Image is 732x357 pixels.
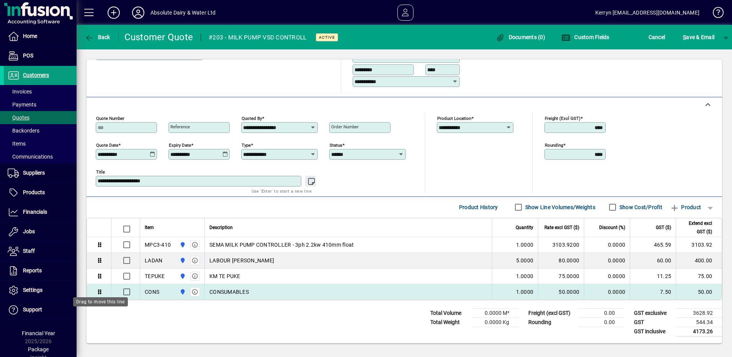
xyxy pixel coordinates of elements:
[630,318,676,327] td: GST
[4,183,77,202] a: Products
[683,34,686,40] span: S
[595,7,699,19] div: Kerryn [EMAIL_ADDRESS][DOMAIN_NAME]
[209,223,233,232] span: Description
[649,31,665,43] span: Cancel
[516,288,534,296] span: 1.0000
[77,30,119,44] app-page-header-button: Back
[23,72,49,78] span: Customers
[4,203,77,222] a: Financials
[126,6,150,20] button: Profile
[209,241,354,249] span: SEMA MILK PUMP CONTROLLER - 3ph 2.2kw 410mm float
[252,187,312,195] mat-hint: Use 'Enter' to start a new line
[437,115,471,121] mat-label: Product location
[209,31,306,44] div: #203 - MILK PUMP VSD CONTROLL
[4,85,77,98] a: Invoices
[584,284,630,300] td: 0.0000
[4,281,77,300] a: Settings
[618,203,662,211] label: Show Cost/Profit
[544,223,579,232] span: Rate excl GST ($)
[4,137,77,150] a: Items
[630,308,676,318] td: GST exclusive
[426,318,472,327] td: Total Weight
[647,30,667,44] button: Cancel
[85,34,110,40] span: Back
[545,142,563,147] mat-label: Rounding
[124,31,193,43] div: Customer Quote
[472,318,518,327] td: 0.0000 Kg
[4,150,77,163] a: Communications
[4,111,77,124] a: Quotes
[561,34,609,40] span: Custom Fields
[8,88,32,95] span: Invoices
[516,272,534,280] span: 1.0000
[4,242,77,261] a: Staff
[584,237,630,253] td: 0.0000
[170,124,190,129] mat-label: Reference
[4,27,77,46] a: Home
[630,269,676,284] td: 11.25
[584,269,630,284] td: 0.0000
[145,288,159,296] div: CONS
[676,269,722,284] td: 75.00
[28,346,49,352] span: Package
[681,219,712,236] span: Extend excl GST ($)
[96,169,105,174] mat-label: Title
[23,189,45,195] span: Products
[543,288,579,296] div: 50.0000
[242,142,251,147] mat-label: Type
[516,223,533,232] span: Quantity
[8,128,39,134] span: Backorders
[524,203,595,211] label: Show Line Volumes/Weights
[23,209,47,215] span: Financials
[209,257,274,264] span: LABOUR [PERSON_NAME]
[8,154,53,160] span: Communications
[319,35,335,40] span: Active
[630,284,676,300] td: 7.50
[656,223,671,232] span: GST ($)
[23,306,42,313] span: Support
[331,124,359,129] mat-label: Order number
[683,31,714,43] span: ave & Email
[145,272,165,280] div: TEPUKE
[145,223,154,232] span: Item
[4,300,77,319] a: Support
[178,256,186,265] span: Matata Road
[8,141,26,147] span: Items
[23,228,35,234] span: Jobs
[676,237,722,253] td: 3103.92
[23,267,42,273] span: Reports
[516,257,534,264] span: 5.0000
[150,7,216,19] div: Absolute Dairy & Water Ltd
[599,223,625,232] span: Discount (%)
[4,98,77,111] a: Payments
[178,272,186,280] span: Matata Road
[330,142,342,147] mat-label: Status
[22,330,55,336] span: Financial Year
[242,115,262,121] mat-label: Quoted by
[524,318,578,327] td: Rounding
[4,46,77,66] a: POS
[4,222,77,241] a: Jobs
[578,318,624,327] td: 0.00
[630,253,676,269] td: 60.00
[23,287,42,293] span: Settings
[676,327,722,336] td: 4173.26
[472,308,518,318] td: 0.0000 M³
[83,30,112,44] button: Back
[23,52,33,59] span: POS
[23,248,35,254] span: Staff
[23,33,37,39] span: Home
[426,308,472,318] td: Total Volume
[584,253,630,269] td: 0.0000
[8,115,29,121] span: Quotes
[145,257,162,264] div: LADAN
[543,272,579,280] div: 75.0000
[178,288,186,296] span: Matata Road
[676,308,722,318] td: 3628.92
[676,253,722,269] td: 400.00
[459,201,498,213] span: Product History
[145,241,171,249] div: MPC3-410
[4,164,77,183] a: Suppliers
[630,327,676,336] td: GST inclusive
[178,241,186,249] span: Matata Road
